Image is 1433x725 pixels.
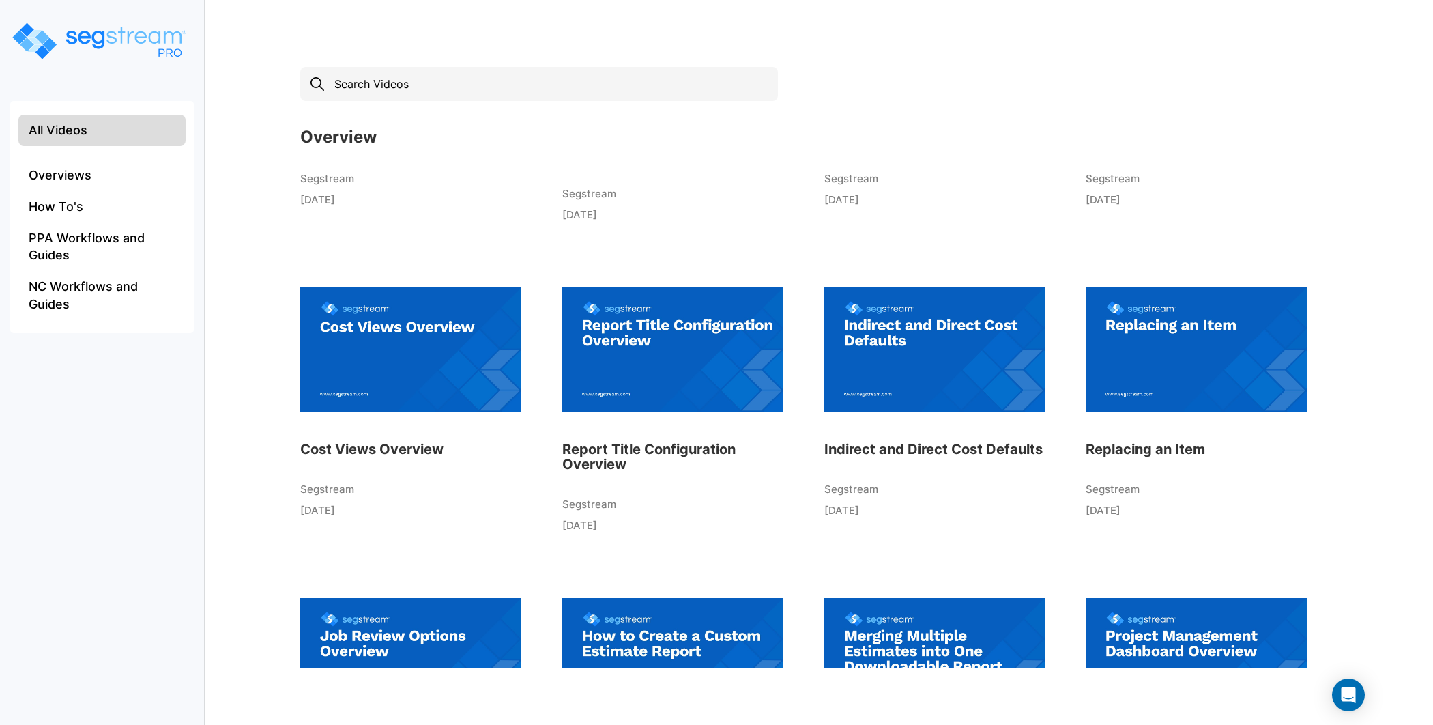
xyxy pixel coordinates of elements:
[300,67,778,101] input: Search Videos
[18,271,186,319] li: NC Workflows and Guides
[300,191,521,209] p: [DATE]
[562,517,783,535] p: [DATE]
[562,442,783,472] h3: Report Title Configuration Overview
[1332,679,1365,711] div: Open Intercom Messenger
[562,496,783,513] p: Segstream
[824,502,1045,520] p: [DATE]
[824,274,1045,425] img: instructional video
[18,160,186,191] li: Overviews
[1086,502,1307,520] p: [DATE]
[10,20,188,61] img: logo_pro_r.png
[562,131,783,161] h3: How to Bulk Modify Recovery Period/MACRS
[562,274,783,425] img: instructional video
[1086,191,1307,209] p: [DATE]
[824,442,1045,457] h3: Indirect and Direct Cost Defaults
[300,481,521,498] p: Segstream
[562,185,783,203] p: Segstream
[824,481,1045,498] p: Segstream
[18,223,186,271] li: PPA Workflows and Guides
[1086,442,1307,457] h3: Replacing an Item
[1086,481,1307,498] p: Segstream
[1086,170,1307,188] p: Segstream
[300,170,521,188] p: Segstream
[824,170,1045,188] p: Segstream
[824,191,1045,209] p: [DATE]
[300,274,521,425] img: instructional video
[562,206,783,224] p: [DATE]
[300,442,521,457] h3: Cost Views Overview
[1086,274,1307,425] img: instructional video
[18,191,186,223] li: How To's
[300,502,521,520] p: [DATE]
[18,115,186,146] li: All Videos
[300,128,1348,146] h3: Overview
